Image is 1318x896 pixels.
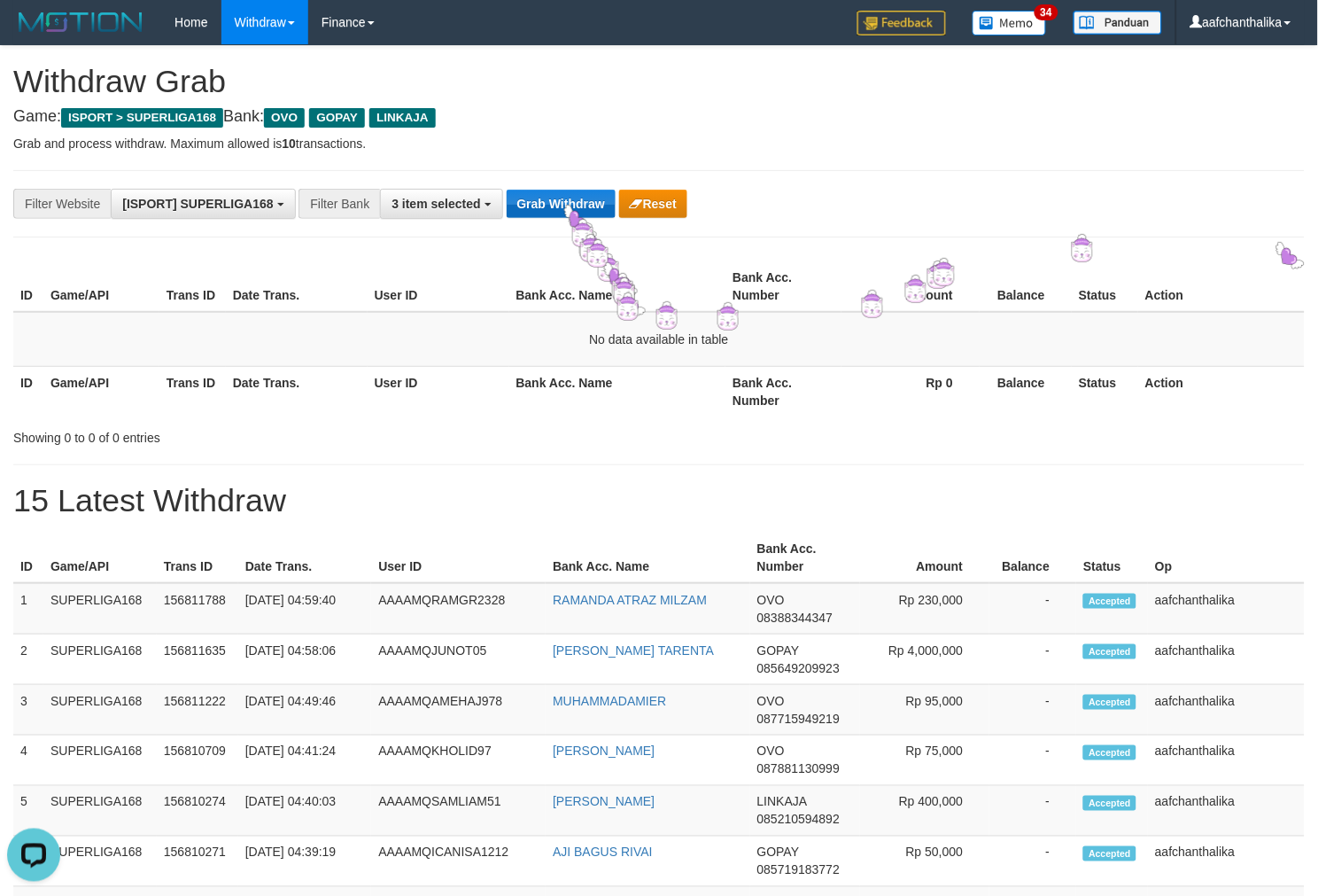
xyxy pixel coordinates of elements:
td: aafchanthalika [1148,837,1305,887]
th: Status [1072,366,1138,417]
td: 156810274 [157,786,238,837]
td: SUPERLIGA168 [43,685,157,736]
td: aafchanthalika [1148,635,1305,685]
td: 4 [13,736,43,786]
th: Bank Acc. Number [750,533,860,583]
span: GOPAY [309,108,365,128]
td: 156811788 [157,583,238,635]
td: Rp 95,000 [860,685,990,736]
a: AJI BAGUS RIVAI [553,845,653,860]
td: AAAAMQICANISA1212 [371,837,546,887]
div: Filter Bank [298,189,380,219]
span: 3 item selected [392,197,480,211]
span: Accepted [1083,644,1136,659]
td: - [989,583,1076,635]
th: Trans ID [159,366,226,417]
span: OVO [264,108,305,128]
strong: 10 [282,136,296,151]
th: Date Trans. [226,261,368,312]
th: Date Trans. [238,533,372,583]
th: Bank Acc. Name [546,533,749,583]
th: Status [1076,533,1148,583]
td: 5 [13,786,43,837]
td: [DATE] 04:40:03 [238,786,372,837]
td: No data available in table [13,312,1305,367]
th: Trans ID [157,533,238,583]
span: OVO [757,694,785,708]
th: Bank Acc. Name [509,366,726,417]
td: AAAAMQSAMLIAM51 [371,786,546,837]
td: - [989,837,1076,887]
td: aafchanthalika [1148,736,1305,786]
td: aafchanthalika [1148,685,1305,736]
span: Accepted [1083,695,1136,710]
td: [DATE] 04:49:46 [238,685,372,736]
th: ID [13,533,43,583]
span: Copy 085719183772 to clipboard [757,863,840,877]
button: Open LiveChat chat widget [7,7,60,60]
th: User ID [368,261,509,312]
span: Accepted [1083,745,1136,760]
img: panduan.png [1074,11,1162,35]
span: GOPAY [757,845,799,860]
span: Copy 085649209923 to clipboard [757,661,840,675]
td: SUPERLIGA168 [43,635,157,685]
span: Copy 087715949219 to clipboard [757,712,840,726]
th: Bank Acc. Name [509,261,726,312]
h4: Game: Bank: [13,108,1305,126]
th: Game/API [43,366,159,417]
span: 34 [1035,4,1058,20]
span: GOPAY [757,643,799,658]
th: Op [1148,533,1305,583]
td: [DATE] 04:41:24 [238,736,372,786]
td: SUPERLIGA168 [43,837,157,887]
td: SUPERLIGA168 [43,736,157,786]
td: AAAAMQJUNOT05 [371,635,546,685]
span: OVO [757,744,785,759]
img: Button%20Memo.svg [973,11,1047,35]
th: Action [1138,261,1305,312]
span: OVO [757,593,785,607]
td: [DATE] 04:39:19 [238,837,372,887]
h1: Withdraw Grab [13,64,1305,99]
th: Balance [980,366,1072,417]
th: ID [13,366,43,417]
td: 156811222 [157,685,238,736]
th: Amount [860,533,990,583]
td: SUPERLIGA168 [43,583,157,635]
th: Trans ID [159,261,226,312]
td: Rp 400,000 [860,786,990,837]
span: ISPORT > SUPERLIGA168 [61,108,223,128]
td: AAAAMQAMEHAJ978 [371,685,546,736]
th: Action [1138,366,1305,417]
td: AAAAMQRAMGR2328 [371,583,546,635]
button: [ISPORT] SUPERLIGA168 [111,189,295,219]
td: - [989,685,1076,736]
td: - [989,736,1076,786]
button: Grab Withdraw [507,190,616,218]
span: Copy 087881130999 to clipboard [757,762,840,776]
td: 156810271 [157,837,238,887]
h1: 15 Latest Withdraw [13,483,1305,518]
td: 3 [13,685,43,736]
td: [DATE] 04:59:40 [238,583,372,635]
th: ID [13,261,43,312]
span: LINKAJA [757,795,807,809]
td: aafchanthalika [1148,786,1305,837]
th: Balance [980,261,1072,312]
span: Copy 08388344347 to clipboard [757,611,833,625]
td: aafchanthalika [1148,583,1305,635]
a: [PERSON_NAME] TARENTA [553,643,714,658]
td: Rp 4,000,000 [860,635,990,685]
span: LINKAJA [369,108,436,128]
td: - [989,786,1076,837]
th: User ID [368,366,509,417]
td: 2 [13,635,43,685]
th: Date Trans. [226,366,368,417]
th: Bank Acc. Number [725,366,841,417]
th: User ID [371,533,546,583]
td: Rp 75,000 [860,736,990,786]
span: Accepted [1083,796,1136,811]
th: Rp 0 [841,366,980,417]
span: Accepted [1083,846,1136,861]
